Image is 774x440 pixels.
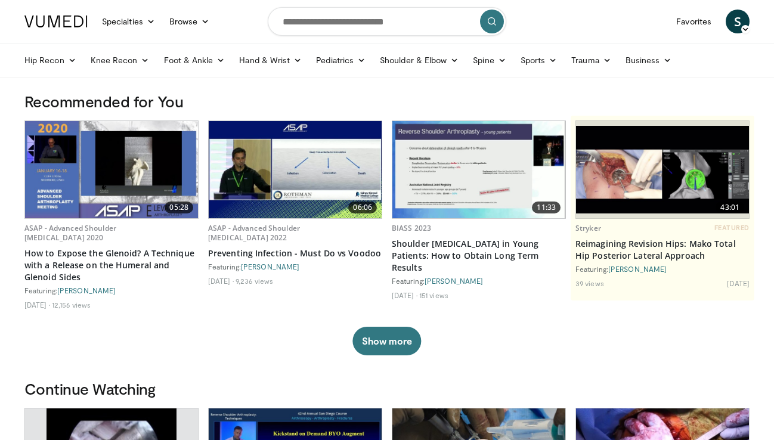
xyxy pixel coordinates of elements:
div: Featuring: [208,262,382,271]
a: Sports [513,48,565,72]
div: Featuring: [392,276,566,286]
a: 43:01 [576,121,749,218]
li: [DATE] [24,300,50,309]
span: FEATURED [714,224,750,232]
img: VuMedi Logo [24,16,88,27]
a: Spine [466,48,513,72]
a: Specialties [95,10,162,33]
li: 39 views [575,278,604,288]
a: Favorites [669,10,719,33]
a: Pediatrics [309,48,373,72]
a: ASAP - Advanced Shoulder [MEDICAL_DATA] 2022 [208,223,300,243]
span: 06:06 [348,202,377,213]
a: [PERSON_NAME] [57,286,116,295]
a: [PERSON_NAME] [608,265,667,273]
img: 848b0d8c-9639-4a48-b962-a715c7e0e0b6.620x360_q85_upscale.jpg [392,121,565,218]
a: ASAP - Advanced Shoulder [MEDICAL_DATA] 2020 [24,223,116,243]
span: 43:01 [716,202,744,213]
a: Hand & Wrist [232,48,309,72]
li: 12,156 views [52,300,91,309]
li: [DATE] [392,290,417,300]
a: Preventing Infection - Must Do vs Voodoo [208,247,382,259]
h3: Continue Watching [24,379,750,398]
li: 9,236 views [236,276,273,286]
a: Hip Recon [17,48,83,72]
a: Trauma [564,48,618,72]
a: S [726,10,750,33]
li: [DATE] [727,278,750,288]
div: Featuring: [24,286,199,295]
a: Business [618,48,679,72]
span: 11:33 [532,202,561,213]
img: aae374fe-e30c-4d93-85d1-1c39c8cb175f.620x360_q85_upscale.jpg [209,121,382,218]
a: Reimagining Revision Hips: Mako Total Hip Posterior Lateral Approach [575,238,750,262]
img: 56a87972-5145-49b8-a6bd-8880e961a6a7.620x360_q85_upscale.jpg [25,121,198,218]
a: BIASS 2023 [392,223,431,233]
li: 151 views [419,290,448,300]
a: Shoulder [MEDICAL_DATA] in Young Patients: How to Obtain Long Term Results [392,238,566,274]
a: 11:33 [392,121,565,218]
img: 6632ea9e-2a24-47c5-a9a2-6608124666dc.620x360_q85_upscale.jpg [576,126,749,213]
a: Shoulder & Elbow [373,48,466,72]
input: Search topics, interventions [268,7,506,36]
a: 06:06 [209,121,382,218]
a: Knee Recon [83,48,157,72]
li: [DATE] [208,276,234,286]
a: 05:28 [25,121,198,218]
button: Show more [352,327,421,355]
a: Browse [162,10,217,33]
a: [PERSON_NAME] [425,277,483,285]
a: [PERSON_NAME] [241,262,299,271]
div: Featuring: [575,264,750,274]
a: Foot & Ankle [157,48,233,72]
a: How to Expose the Glenoid? A Technique with a Release on the Humeral and Glenoid Sides [24,247,199,283]
h3: Recommended for You [24,92,750,111]
span: 05:28 [165,202,193,213]
a: Stryker [575,223,601,233]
